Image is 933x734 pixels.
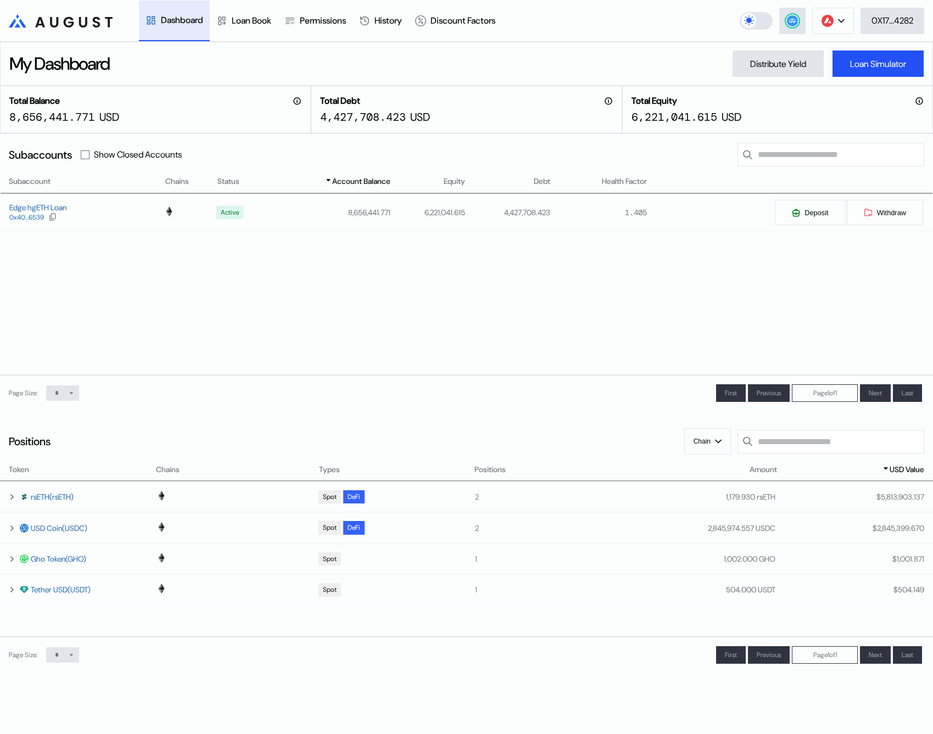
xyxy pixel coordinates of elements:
[323,586,337,593] div: Spot
[861,8,924,34] button: 0X17...4282
[320,95,360,107] h2: Total Debt
[726,492,775,502] div: 1,179.930 rsETH
[348,524,360,531] div: DeFi
[632,95,677,107] h2: Total Equity
[9,148,72,162] div: Subaccounts
[892,554,924,564] div: $ 1,001.871
[534,176,550,187] span: Debt
[375,15,402,26] div: History
[217,176,239,187] span: Status
[551,194,647,231] td: 1.405
[860,646,891,664] button: Next
[822,15,834,27] img: chain logo
[902,389,913,397] span: Last
[748,646,790,664] button: Previous
[157,522,166,532] img: chain logo
[391,194,466,231] td: 6,221,041.615
[20,524,29,533] img: usdc.png
[444,176,465,187] span: Equity
[893,384,922,402] button: Last
[139,1,210,41] a: Dashboard
[9,95,60,107] h2: Total Balance
[684,428,731,455] button: Chain
[319,464,340,475] span: Types
[466,194,550,231] td: 4,427,708.423
[725,389,737,397] span: First
[871,15,913,26] div: 0X17...4282
[156,464,180,475] span: Chains
[833,51,924,77] button: Loan Simulator
[9,464,29,475] span: Token
[157,584,166,593] img: chain logo
[278,1,353,41] a: Permissions
[157,553,166,563] img: chain logo
[31,492,74,502] a: rsETH(rsETH)
[232,15,271,26] div: Loan Book
[9,651,37,659] div: Page Size:
[860,384,891,402] button: Next
[876,492,924,502] div: $ 5,813,903.137
[332,176,390,187] span: Account Balance
[157,491,166,501] img: chain logo
[9,214,44,221] div: 0x40...6539
[475,585,617,595] div: 1
[873,523,924,533] div: $ 2,845,399.670
[31,554,86,564] a: Gho Token(GHO)
[94,149,182,160] label: Show Closed Accounts
[750,58,806,70] div: Distribute Yield
[708,523,775,533] div: 2,845,974.557 USDC
[410,110,430,124] div: USD
[9,434,51,449] div: Positions
[9,110,95,124] div: 8,656,441.771
[20,554,29,563] img: gho-token-logo.png
[31,585,91,595] a: Tether USD(USDT)
[602,176,647,187] span: Health Factor
[431,15,495,26] div: Discount Factors
[716,384,746,402] button: First
[20,585,29,594] img: Tether.png
[722,110,741,124] div: USD
[20,492,29,501] img: Icon___Dark.png
[9,203,66,212] div: Edge hgETH Loan
[813,651,837,659] span: Page 1 of 1
[474,464,506,475] span: Positions
[323,555,337,563] div: Spot
[221,209,239,216] div: Active
[632,110,717,124] div: 6,221,041.615
[271,194,391,231] td: 8,656,441.771
[726,585,775,595] div: 504.000 USDT
[774,199,846,226] button: Deposit
[750,464,777,475] span: Amount
[850,58,906,70] div: Loan Simulator
[165,176,189,187] span: Chains
[804,209,828,217] span: Deposit
[893,585,924,595] div: $ 504.149
[31,523,87,533] a: USD Coin(USDC)
[323,524,337,531] div: Spot
[210,1,278,41] a: Loan Book
[902,651,913,659] span: Last
[724,554,775,564] div: 1,002.000 GHO
[348,493,360,501] div: DeFi
[869,389,882,397] span: Next
[409,1,502,41] a: Discount Factors
[733,51,824,77] button: Distribute Yield
[323,493,337,501] div: Spot
[694,438,711,445] span: Chain
[164,206,174,216] img: chain logo
[893,646,922,664] button: Last
[813,389,837,397] span: Page 1 of 1
[877,209,906,217] span: Withdraw
[757,651,781,659] span: Previous
[812,8,854,34] button: chain logo
[475,554,617,564] div: 1
[161,14,203,26] div: Dashboard
[748,384,790,402] button: Previous
[869,651,882,659] span: Next
[757,389,781,397] span: Previous
[300,15,346,26] div: Permissions
[320,110,406,124] div: 4,427,708.423
[725,651,737,659] span: First
[9,52,109,75] div: My Dashboard
[716,646,746,664] button: First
